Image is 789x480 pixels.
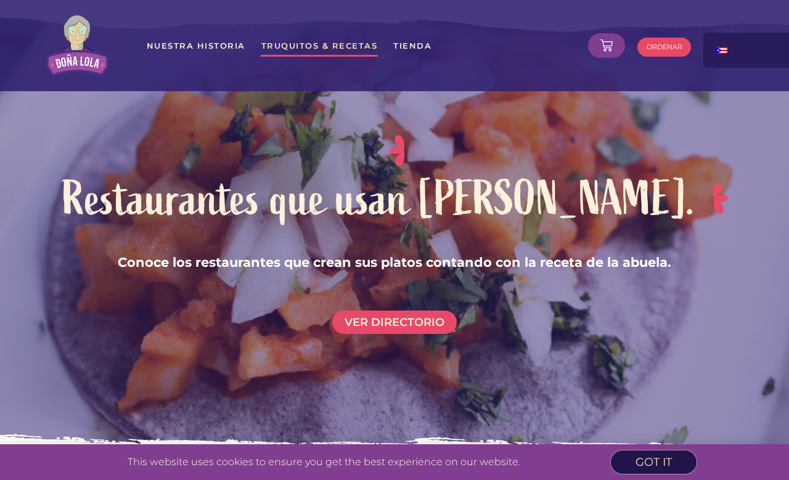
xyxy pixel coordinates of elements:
[63,167,695,231] h2: Restaurantes que usan [PERSON_NAME].
[637,38,691,57] a: ORDENAR
[332,311,457,334] a: Ver directorio
[647,44,682,51] span: ORDENAR
[261,35,378,57] a: Truquitos & Recetas
[345,317,444,328] span: Ver directorio
[146,35,579,57] nav: Menu
[716,47,727,54] img: Spanish
[393,35,432,57] a: Tienda
[636,457,672,468] span: got it
[611,450,697,474] a: got it
[49,457,599,467] p: This website uses cookies to ensure you get the best experience on our website.
[118,254,671,270] strong: Conoce los restaurantes que crean sus platos contando con la receta de la abuela.
[146,35,246,57] a: Nuestra Historia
